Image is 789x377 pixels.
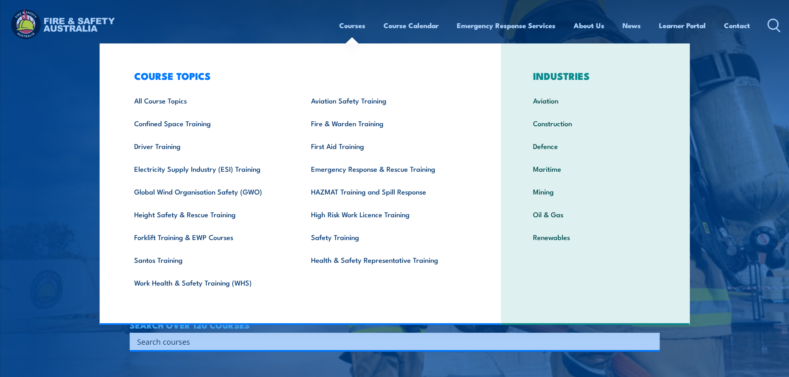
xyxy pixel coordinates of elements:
a: Construction [520,112,671,134]
a: Work Health & Safety Training (WHS) [121,271,298,294]
a: Defence [520,134,671,157]
a: Oil & Gas [520,203,671,226]
a: Emergency Response & Rescue Training [298,157,475,180]
a: High Risk Work Licence Training [298,203,475,226]
h4: SEARCH OVER 120 COURSES [130,320,660,329]
form: Search form [139,336,643,347]
a: Electricity Supply Industry (ESI) Training [121,157,298,180]
a: Aviation Safety Training [298,89,475,112]
a: First Aid Training [298,134,475,157]
a: Courses [339,14,365,36]
a: About Us [574,14,604,36]
a: Health & Safety Representative Training [298,248,475,271]
a: Course Calendar [384,14,439,36]
h3: COURSE TOPICS [121,70,475,82]
a: Forklift Training & EWP Courses [121,226,298,248]
a: Fire & Warden Training [298,112,475,134]
a: Height Safety & Rescue Training [121,203,298,226]
input: Search input [137,335,642,348]
a: Confined Space Training [121,112,298,134]
a: HAZMAT Training and Spill Response [298,180,475,203]
a: News [623,14,641,36]
a: Emergency Response Services [457,14,555,36]
h3: INDUSTRIES [520,70,671,82]
a: Maritime [520,157,671,180]
a: Contact [724,14,750,36]
a: Mining [520,180,671,203]
a: Learner Portal [659,14,706,36]
a: Renewables [520,226,671,248]
a: Safety Training [298,226,475,248]
button: Search magnifier button [645,336,657,347]
a: Global Wind Organisation Safety (GWO) [121,180,298,203]
a: Santos Training [121,248,298,271]
a: Driver Training [121,134,298,157]
a: All Course Topics [121,89,298,112]
a: Aviation [520,89,671,112]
